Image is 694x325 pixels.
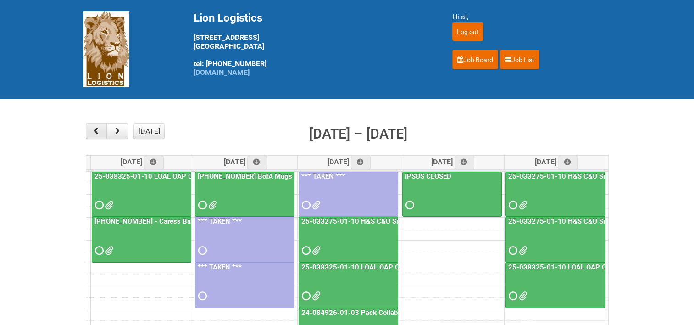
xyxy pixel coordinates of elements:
[95,247,101,254] span: Requested
[312,202,318,208] span: 20250611_151942.jpg 20250611_151602.jpg
[431,157,475,166] span: [DATE]
[299,263,398,308] a: 25-038325-01-10 LOAL OAP CUT [GEOGRAPHIC_DATA] US
[328,157,371,166] span: [DATE]
[83,11,129,87] img: Lion Logistics
[558,156,578,169] a: Add an event
[300,263,489,271] a: 25-038325-01-10 LOAL OAP CUT [GEOGRAPHIC_DATA] US
[95,202,101,208] span: Requested
[519,293,525,299] span: 25-038325-01-10 LOAL OAP CUT Lumiere US - Left overs.xlsx grp 1001 serum.jpg grp 1001 Serum 2..jp...
[195,172,294,217] a: [PHONE_NUMBER] BofA Mugs - Third Mailing
[194,11,262,24] span: Lion Logistics
[505,217,605,262] a: 25-033275-01-10 H&S C&U Single Product Test - PHOTOS
[452,22,483,41] input: Log out
[92,172,191,217] a: 25-038325-01-10 LOAL OAP CUT Lumiere US - labeling Day
[506,217,694,225] a: 25-033275-01-10 H&S C&U Single Product Test - PHOTOS
[509,202,515,208] span: Requested
[299,217,398,262] a: 25-033275-01-10 H&S C&U Single Product Test (Day 1 of 2)
[505,263,605,308] a: 25-038325-01-10 LOAL OAP CUT [GEOGRAPHIC_DATA] US - 2nd mailing
[198,293,205,299] span: Requested
[247,156,267,169] a: Add an event
[505,172,605,217] a: 25-033275-01-10 H&S C&U Single Product Test (Day 2 of 2)
[309,123,407,145] h2: [DATE] – [DATE]
[402,172,502,217] a: IPSOS CLOSED
[196,172,341,180] a: [PHONE_NUMBER] BofA Mugs - Third Mailing
[133,123,165,139] button: [DATE]
[93,172,285,180] a: 25-038325-01-10 LOAL OAP CUT Lumiere US - labeling Day
[92,217,191,262] a: [PHONE_NUMBER] - Caress Bar Soap Seq Mon US HUT Product Labeling (Shipment 1)
[198,202,205,208] span: Requested
[83,45,129,53] a: Lion Logistics
[312,293,318,299] span: GROUP 1001 -2.jpg GROUP 1001 - 3.jpg GROUP 1001 -4.jpg 25-038325-01-10 LOAL OAP CUT Lumiere - fil...
[300,308,427,317] a: 24-084926-01-03 Pack Collab 3 Serum
[403,172,453,180] a: IPSOS CLOSED
[452,11,611,22] div: Hi al,
[452,50,498,69] a: Job Board
[224,157,267,166] span: [DATE]
[535,157,578,166] span: [DATE]
[194,11,429,77] div: [STREET_ADDRESS] [GEOGRAPHIC_DATA] tel: [PHONE_NUMBER]
[300,217,492,225] a: 25-033275-01-10 H&S C&U Single Product Test (Day 1 of 2)
[500,50,539,69] a: Job List
[302,247,308,254] span: Requested
[105,247,111,254] span: use 1st-80.pdf use 2nd-80.pdf 25-043418-01-12 LPF labels - shipment1.xlsx 25-043418-01-12 MOR lab...
[312,247,318,254] span: 25-033275-01-10 MOR Mailing1.xlsm 25-033275-01_LABELS_17Jun25 H&S C&U LION MAILING1 FINAL.xlsx 25...
[509,293,515,299] span: Requested
[121,157,164,166] span: [DATE]
[351,156,371,169] a: Add an event
[144,156,164,169] a: Add an event
[105,202,111,208] span: 25-038325-01 label 6-10-25 aproved.jpg 25-038325-01-10 LOAL OAP CUT Lumiere US - Labeling MOR.xlsm
[509,247,515,254] span: Requested
[93,217,361,225] a: [PHONE_NUMBER] - Caress Bar Soap Seq Mon US HUT Product Labeling (Shipment 1)
[519,247,525,254] span: GROUP 1010.jpg
[194,68,250,77] a: [DOMAIN_NAME]
[208,202,215,208] span: MOR 24-062075-05-02_Mailing 3.xlsm BofA Mugs Addresses_Lion-3rd Mailing.xlsx MugLetter.pdf LPF 24...
[455,156,475,169] a: Add an event
[519,202,525,208] span: GROUP 1002.jpg GROUP 1006.jpg GROUP 1005.jpg GROUP 1004.jpg GROUP 1003.jpg GROUP 1001.jpg
[302,293,308,299] span: Requested
[405,202,412,208] span: Requested
[198,247,205,254] span: Requested
[302,202,308,208] span: Requested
